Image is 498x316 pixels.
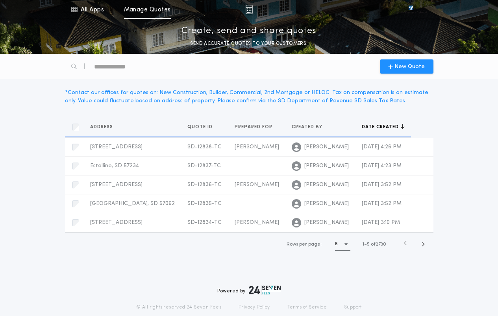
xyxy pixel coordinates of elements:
[287,242,322,247] span: Rows per page:
[90,201,175,207] span: [GEOGRAPHIC_DATA], SD 57062
[187,163,221,169] span: SD-12837-TC
[235,220,279,225] span: [PERSON_NAME]
[371,241,386,248] span: of 2730
[90,144,143,150] span: [STREET_ADDRESS]
[235,124,274,130] span: Prepared for
[235,182,279,188] span: [PERSON_NAME]
[187,123,218,131] button: Quote ID
[335,240,338,248] h1: 5
[187,220,222,225] span: SD-12834-TC
[380,59,433,74] button: New Quote
[362,123,405,131] button: Date created
[287,304,327,310] a: Terms of Service
[335,238,350,251] button: 5
[187,201,222,207] span: SD-12835-TC
[90,220,143,225] span: [STREET_ADDRESS]
[245,5,253,14] img: img
[217,285,281,295] div: Powered by
[344,304,362,310] a: Support
[235,144,279,150] span: [PERSON_NAME]
[362,124,400,130] span: Date created
[187,144,222,150] span: SD-12838-TC
[136,304,221,310] p: © All rights reserved. 24|Seven Fees
[304,219,349,227] span: [PERSON_NAME]
[90,124,115,130] span: Address
[190,40,307,48] p: SEND ACCURATE QUOTES TO YOUR CUSTOMERS.
[239,304,270,310] a: Privacy Policy
[181,25,317,37] p: Create, send and share quotes
[90,163,139,169] span: Estelline, SD 57234
[90,123,119,131] button: Address
[292,124,324,130] span: Created by
[249,285,281,295] img: logo
[304,143,349,151] span: [PERSON_NAME]
[362,144,402,150] span: [DATE] 4:26 PM
[304,181,349,189] span: [PERSON_NAME]
[90,182,143,188] span: [STREET_ADDRESS]
[362,182,402,188] span: [DATE] 3:52 PM
[304,200,349,208] span: [PERSON_NAME]
[394,6,427,13] img: vs-icon
[187,182,222,188] span: SD-12836-TC
[187,124,214,130] span: Quote ID
[394,63,425,71] span: New Quote
[292,123,328,131] button: Created by
[304,162,349,170] span: [PERSON_NAME]
[362,220,400,225] span: [DATE] 3:10 PM
[362,201,402,207] span: [DATE] 3:52 PM
[367,242,370,247] span: 5
[65,89,433,105] div: * Contact our offices for quotes on: New Construction, Builder, Commercial, 2nd Mortgage or HELOC...
[362,163,402,169] span: [DATE] 4:23 PM
[363,242,364,247] span: 1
